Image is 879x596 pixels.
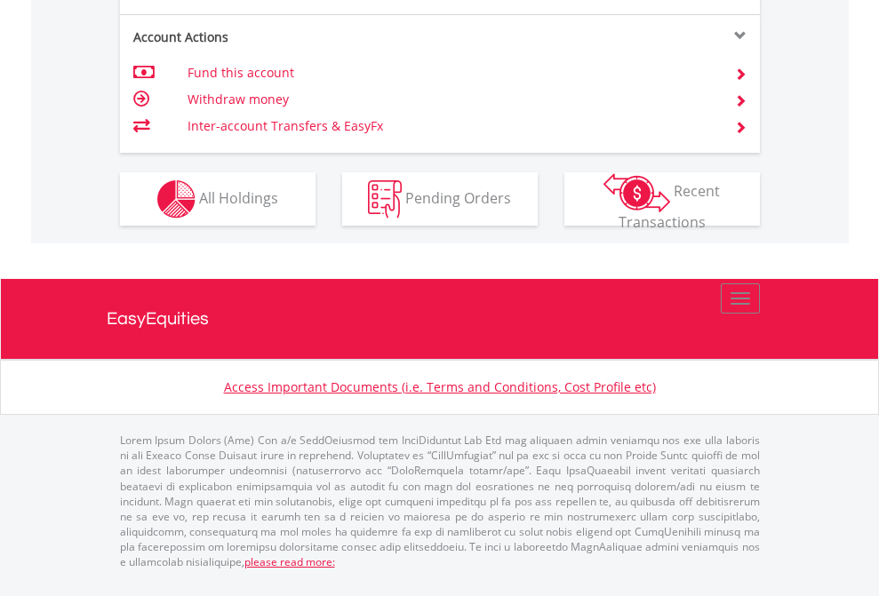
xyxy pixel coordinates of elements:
[120,172,316,226] button: All Holdings
[157,180,196,219] img: holdings-wht.png
[120,28,440,46] div: Account Actions
[405,187,511,207] span: Pending Orders
[188,113,713,139] td: Inter-account Transfers & EasyFx
[199,187,278,207] span: All Holdings
[603,173,670,212] img: transactions-zar-wht.png
[224,378,656,395] a: Access Important Documents (i.e. Terms and Conditions, Cost Profile etc)
[188,86,713,113] td: Withdraw money
[107,279,773,359] a: EasyEquities
[342,172,538,226] button: Pending Orders
[244,554,335,569] a: please read more:
[564,172,760,226] button: Recent Transactions
[120,433,760,569] p: Lorem Ipsum Dolors (Ame) Con a/e SeddOeiusmod tem InciDiduntut Lab Etd mag aliquaen admin veniamq...
[368,180,402,219] img: pending_instructions-wht.png
[188,60,713,86] td: Fund this account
